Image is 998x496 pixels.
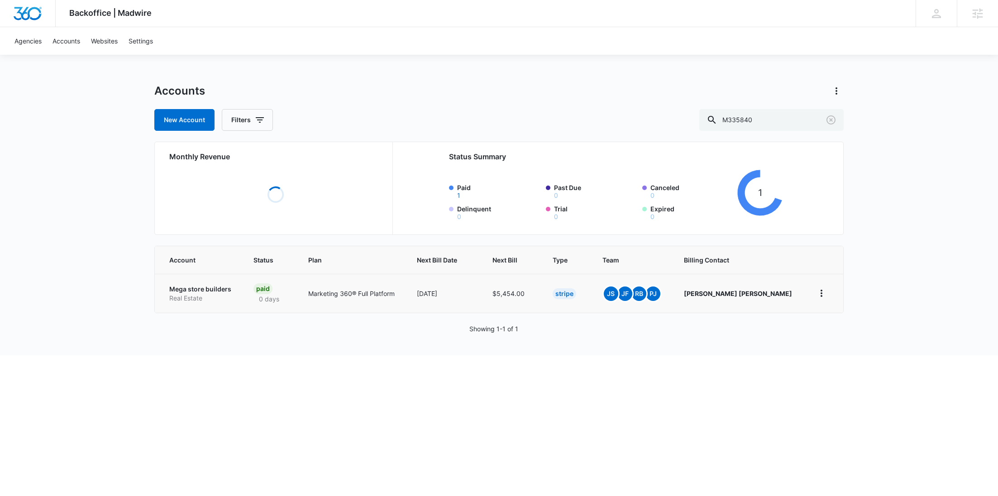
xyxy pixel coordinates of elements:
span: RB [632,286,646,301]
span: PJ [646,286,660,301]
span: JS [604,286,618,301]
label: Past Due [554,183,637,199]
h2: Status Summary [449,151,783,162]
button: Clear [824,113,838,127]
a: Agencies [9,27,47,55]
button: home [814,286,829,300]
span: Next Bill Date [417,255,458,265]
button: Filters [222,109,273,131]
td: $5,454.00 [482,274,542,313]
label: Delinquent [457,204,540,220]
p: Showing 1-1 of 1 [469,324,518,334]
h1: Accounts [154,84,205,98]
a: Settings [123,27,158,55]
div: Paid [253,283,272,294]
span: Team [602,255,649,265]
p: 0 days [253,294,285,304]
div: Stripe [553,288,576,299]
p: Real Estate [169,294,232,303]
span: Type [553,255,568,265]
button: Paid [457,192,460,199]
span: JF [618,286,632,301]
span: Next Bill [492,255,518,265]
p: Marketing 360® Full Platform [308,289,395,298]
a: Mega store buildersReal Estate [169,285,232,302]
p: Mega store builders [169,285,232,294]
button: Actions [829,84,844,98]
label: Expired [650,204,734,220]
label: Trial [554,204,637,220]
a: Accounts [47,27,86,55]
strong: [PERSON_NAME] [PERSON_NAME] [684,290,792,297]
td: [DATE] [406,274,482,313]
label: Canceled [650,183,734,199]
span: Status [253,255,274,265]
label: Paid [457,183,540,199]
span: Billing Contact [684,255,793,265]
h2: Monthly Revenue [169,151,382,162]
span: Account [169,255,219,265]
span: Plan [308,255,395,265]
tspan: 1 [758,187,762,198]
a: Websites [86,27,123,55]
span: Backoffice | Madwire [69,8,152,18]
a: New Account [154,109,215,131]
input: Search [699,109,844,131]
